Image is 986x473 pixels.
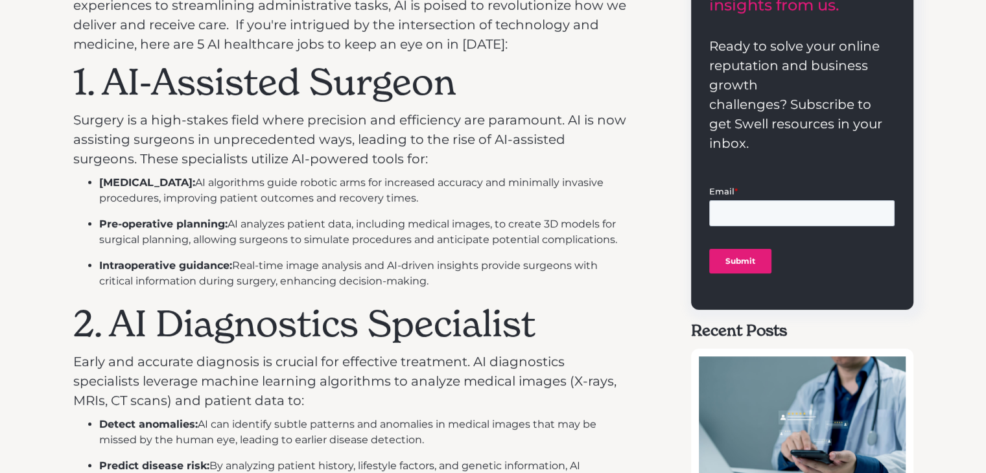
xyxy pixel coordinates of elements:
[99,418,198,430] strong: Detect anomalies:
[99,459,209,472] strong: Predict disease risk:
[99,216,628,248] li: AI analyzes patient data, including medical images, to create 3D models for surgical planning, al...
[691,320,913,342] h5: Recent Posts
[73,60,628,104] h1: 1. AI-Assisted Surgeon
[709,185,895,284] iframe: Form 0
[73,110,628,168] p: Surgery is a high-stakes field where precision and efficiency are paramount. AI is now assisting ...
[99,258,628,289] li: Real-time image analysis and AI-driven insights provide surgeons with critical information during...
[73,352,628,410] p: Early and accurate diagnosis is crucial for effective treatment. AI diagnostics specialists lever...
[99,417,628,448] li: AI can identify subtle patterns and anomalies in medical images that may be missed by the human e...
[709,36,895,153] p: Ready to solve your online reputation and business growth challenges? Subscribe to get Swell reso...
[99,175,628,206] li: AI algorithms guide robotic arms for increased accuracy and minimally invasive procedures, improv...
[99,259,232,271] strong: Intraoperative guidance:
[73,302,628,345] h1: 2. AI Diagnostics Specialist
[99,176,195,189] strong: [MEDICAL_DATA]:
[99,218,228,230] strong: Pre-operative planning:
